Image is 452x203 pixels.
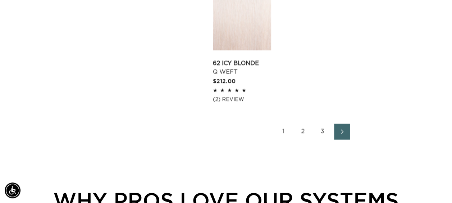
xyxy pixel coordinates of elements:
a: 62 Icy Blonde Q Weft [213,59,271,76]
a: Page 2 [295,124,311,140]
a: Next page [334,124,350,140]
a: Page 1 [276,124,292,140]
nav: Pagination [213,124,413,140]
div: Accessibility Menu [5,182,20,198]
iframe: Chat Widget [416,168,452,203]
a: Page 3 [315,124,330,140]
